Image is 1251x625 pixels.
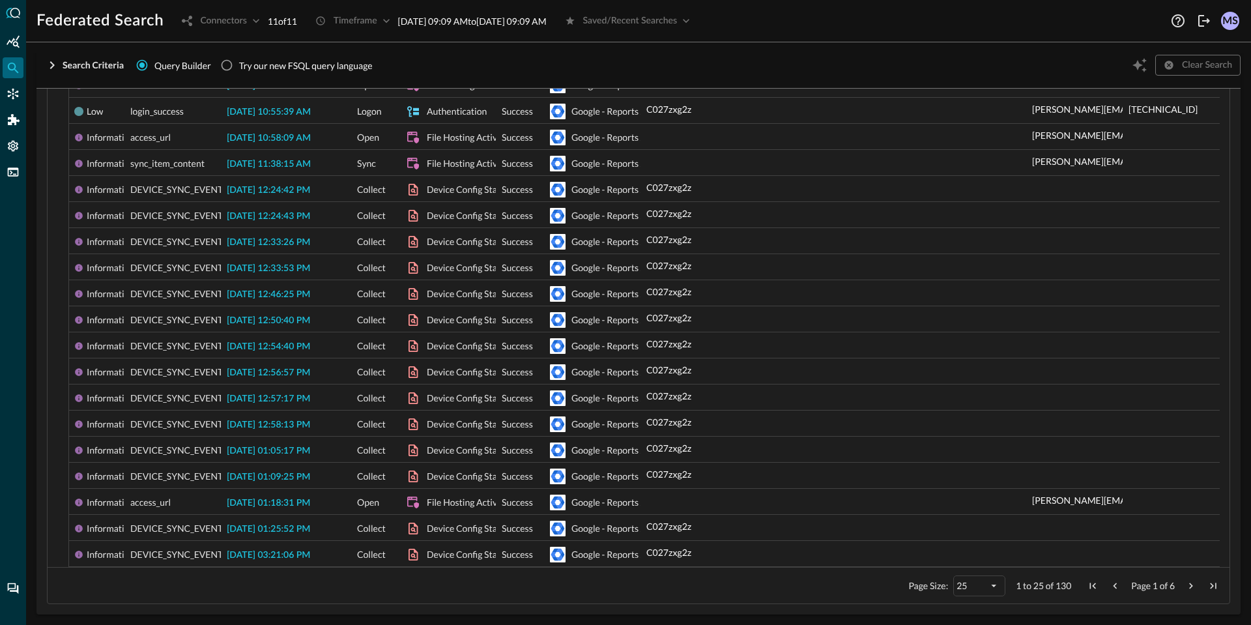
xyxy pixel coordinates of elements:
[502,437,533,463] span: Success
[550,286,566,302] svg: Google Workspace - Reports API
[227,368,310,377] span: [DATE] 12:56:57 PM
[239,59,373,72] div: Try our new FSQL query language
[227,525,310,534] span: [DATE] 01:25:52 PM
[1109,580,1121,592] div: Previous Page
[398,14,547,28] p: [DATE] 09:09 AM to [DATE] 09:09 AM
[357,203,386,229] span: Collect
[571,385,655,411] div: Google - Reports API
[87,98,103,124] div: Low
[427,98,487,124] div: Authentication
[646,389,691,403] p: C027zxg2z
[1056,580,1071,591] span: 130
[502,229,533,255] span: Success
[550,364,566,380] svg: Google Workspace - Reports API
[357,385,386,411] span: Collect
[1160,580,1168,591] span: of
[427,255,538,281] div: Device Config State Change
[427,463,538,489] div: Device Config State Change
[571,307,655,333] div: Google - Reports API
[571,516,655,542] div: Google - Reports API
[227,446,310,456] span: [DATE] 01:05:17 PM
[550,469,566,484] svg: Google Workspace - Reports API
[357,98,381,124] span: Logon
[571,255,655,281] div: Google - Reports API
[571,463,655,489] div: Google - Reports API
[357,281,386,307] span: Collect
[130,385,223,411] span: DEVICE_SYNC_EVENT
[227,134,311,143] span: [DATE] 10:58:09 AM
[571,203,655,229] div: Google - Reports API
[502,463,533,489] span: Success
[1170,580,1175,591] span: 6
[550,521,566,536] svg: Google Workspace - Reports API
[227,160,311,169] span: [DATE] 11:38:15 AM
[571,542,655,568] div: Google - Reports API
[646,363,691,377] p: C027zxg2z
[87,359,141,385] div: Informational
[357,177,386,203] span: Collect
[571,333,655,359] div: Google - Reports API
[502,151,533,177] span: Success
[268,14,297,28] p: 11 of 11
[3,162,23,182] div: FSQL
[357,307,386,333] span: Collect
[646,233,691,246] p: C027zxg2z
[3,109,24,130] div: Addons
[427,411,538,437] div: Device Config State Change
[87,463,141,489] div: Informational
[87,333,141,359] div: Informational
[130,124,171,151] span: access_url
[502,281,533,307] span: Success
[1194,10,1215,31] button: Logout
[550,182,566,197] svg: Google Workspace - Reports API
[502,177,533,203] span: Success
[502,385,533,411] span: Success
[550,104,566,119] svg: Google Workspace - Reports API
[1046,580,1054,591] span: of
[227,186,310,195] span: [DATE] 12:24:42 PM
[550,208,566,224] svg: Google Workspace - Reports API
[1033,580,1044,591] span: 25
[502,255,533,281] span: Success
[87,489,141,516] div: Informational
[502,542,533,568] span: Success
[87,516,141,542] div: Informational
[571,411,655,437] div: Google - Reports API
[87,255,141,281] div: Informational
[87,124,141,151] div: Informational
[1129,102,1198,116] p: [TECHNICAL_ID]
[1023,580,1031,591] span: to
[956,580,988,591] div: 25
[130,542,223,568] span: DEVICE_SYNC_EVENT
[550,390,566,406] svg: Google Workspace - Reports API
[502,203,533,229] span: Success
[427,229,538,255] div: Device Config State Change
[427,489,508,516] div: File Hosting Activity
[87,437,141,463] div: Informational
[3,31,23,52] div: Summary Insights
[87,542,141,568] div: Informational
[130,411,223,437] span: DEVICE_SYNC_EVENT
[130,177,223,203] span: DEVICE_SYNC_EVENT
[646,519,691,533] p: C027zxg2z
[357,229,386,255] span: Collect
[87,177,141,203] div: Informational
[357,411,386,437] span: Collect
[36,10,164,31] h1: Federated Search
[87,281,141,307] div: Informational
[3,57,23,78] div: Federated Search
[87,307,141,333] div: Informational
[227,212,310,221] span: [DATE] 12:24:43 PM
[550,130,566,145] svg: Google Workspace - Reports API
[646,285,691,298] p: C027zxg2z
[427,177,538,203] div: Device Config State Change
[1016,580,1021,591] span: 1
[63,57,124,74] div: Search Criteria
[1221,12,1239,30] div: MS
[130,516,223,542] span: DEVICE_SYNC_EVENT
[357,255,386,281] span: Collect
[571,359,655,385] div: Google - Reports API
[571,124,655,151] div: Google - Reports API
[571,437,655,463] div: Google - Reports API
[550,338,566,354] svg: Google Workspace - Reports API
